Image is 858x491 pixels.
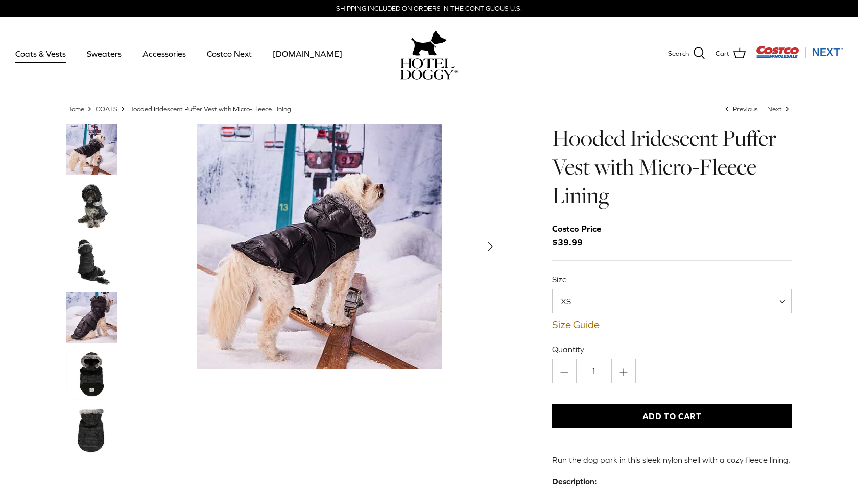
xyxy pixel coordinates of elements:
h1: Hooded Iridescent Puffer Vest with Micro-Fleece Lining [552,124,792,210]
label: Quantity [552,343,792,355]
div: Costco Price [552,222,601,236]
img: hoteldoggy.com [411,28,447,58]
span: $39.99 [552,222,611,250]
span: Previous [733,105,758,112]
strong: Description: [552,477,597,486]
a: Next [767,105,792,112]
a: Show Gallery [138,124,502,369]
input: Quantity [582,359,606,383]
span: Cart [716,48,729,59]
a: Previous [723,105,759,112]
a: Search [668,47,705,60]
span: Next [767,105,782,112]
button: Add to Cart [552,404,792,428]
a: Home [66,105,84,112]
span: XS [552,289,792,313]
a: Costco Next [198,36,261,71]
a: Thumbnail Link [66,236,117,287]
nav: Breadcrumbs [66,104,792,114]
span: Search [668,48,689,59]
a: Accessories [133,36,195,71]
img: hoteldoggycom [400,58,458,80]
a: Visit Costco Next [756,52,843,60]
label: Size [552,274,792,285]
a: Thumbnail Link [66,124,117,175]
a: Hooded Iridescent Puffer Vest with Micro-Fleece Lining [128,105,291,112]
a: Cart [716,47,746,60]
a: hoteldoggy.com hoteldoggycom [400,28,458,80]
a: Thumbnail Link [66,349,117,400]
a: Thumbnail Link [66,180,117,231]
a: Sweaters [78,36,131,71]
span: XS [553,296,591,307]
a: Thumbnail Link [66,292,117,343]
a: COATS [96,105,117,112]
a: Coats & Vests [6,36,75,71]
img: Costco Next [756,45,843,58]
a: [DOMAIN_NAME] [264,36,351,71]
button: Next [479,235,502,258]
a: Thumbnail Link [66,405,117,456]
a: Size Guide [552,318,792,331]
p: Run the dog park in this sleek nylon shell with a cozy fleece lining. [552,454,792,467]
